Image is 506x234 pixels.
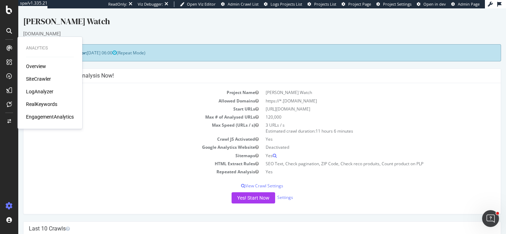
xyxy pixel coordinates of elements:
[244,113,477,127] td: 3 URLs / s Estimated crawl duration:
[228,1,259,7] span: Admin Crawl List
[423,1,446,7] span: Open in dev
[348,1,371,7] span: Project Page
[11,80,244,88] td: Project Name
[5,7,483,22] div: [PERSON_NAME] Watch
[11,64,477,71] h4: Configure your New Analysis Now!
[244,96,477,105] td: [URL][DOMAIN_NAME]
[108,1,127,7] div: ReadOnly:
[69,41,98,47] span: [DATE] 06:00
[244,143,477,151] td: Yes
[264,1,302,7] a: Logs Projects List
[26,63,46,70] a: Overview
[11,113,244,127] td: Max Speed (URLs / s)
[5,36,483,53] div: (Repeat Mode)
[26,101,57,108] a: RealKeywords
[187,1,216,7] span: Open Viz Editor
[11,174,477,180] p: View Crawl Settings
[138,1,163,7] div: Viz Debugger:
[26,75,51,82] a: SiteCrawler
[451,1,480,7] a: Admin Page
[11,127,244,135] td: Crawl JS Activated
[244,80,477,88] td: [PERSON_NAME] Watch
[11,159,244,167] td: Repeated Analysis
[417,1,446,7] a: Open in dev
[297,120,335,126] span: 11 hours 6 minutes
[26,113,74,120] a: EngagementAnalytics
[11,105,244,113] td: Max # of Analysed URLs
[307,1,336,7] a: Projects List
[244,88,477,96] td: https://*.[DOMAIN_NAME]
[259,186,275,192] a: Settings
[244,151,477,159] td: SEO Text, Check pagination, ZIP Code, Check reco produits, Count product on PLP
[244,159,477,167] td: Yes
[5,22,483,29] div: [DOMAIN_NAME]
[11,217,477,224] h4: Last 10 Crawls
[244,127,477,135] td: Yes
[26,45,74,51] div: Analytics
[458,1,480,7] span: Admin Page
[26,88,53,95] a: LogAnalyzer
[244,135,477,143] td: Deactivated
[11,143,244,151] td: Sitemaps
[383,1,411,7] span: Project Settings
[221,1,259,7] a: Admin Crawl List
[482,210,499,227] iframe: Intercom live chat
[213,184,257,195] button: Yes! Start Now
[314,1,336,7] span: Projects List
[271,1,302,7] span: Logs Projects List
[11,151,244,159] td: HTML Extract Rules
[376,1,411,7] a: Project Settings
[11,135,244,143] td: Google Analytics Website
[11,88,244,96] td: Allowed Domains
[11,41,69,47] strong: Next Launch Scheduled for:
[342,1,371,7] a: Project Page
[244,105,477,113] td: 120,000
[180,1,216,7] a: Open Viz Editor
[11,96,244,105] td: Start URLs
